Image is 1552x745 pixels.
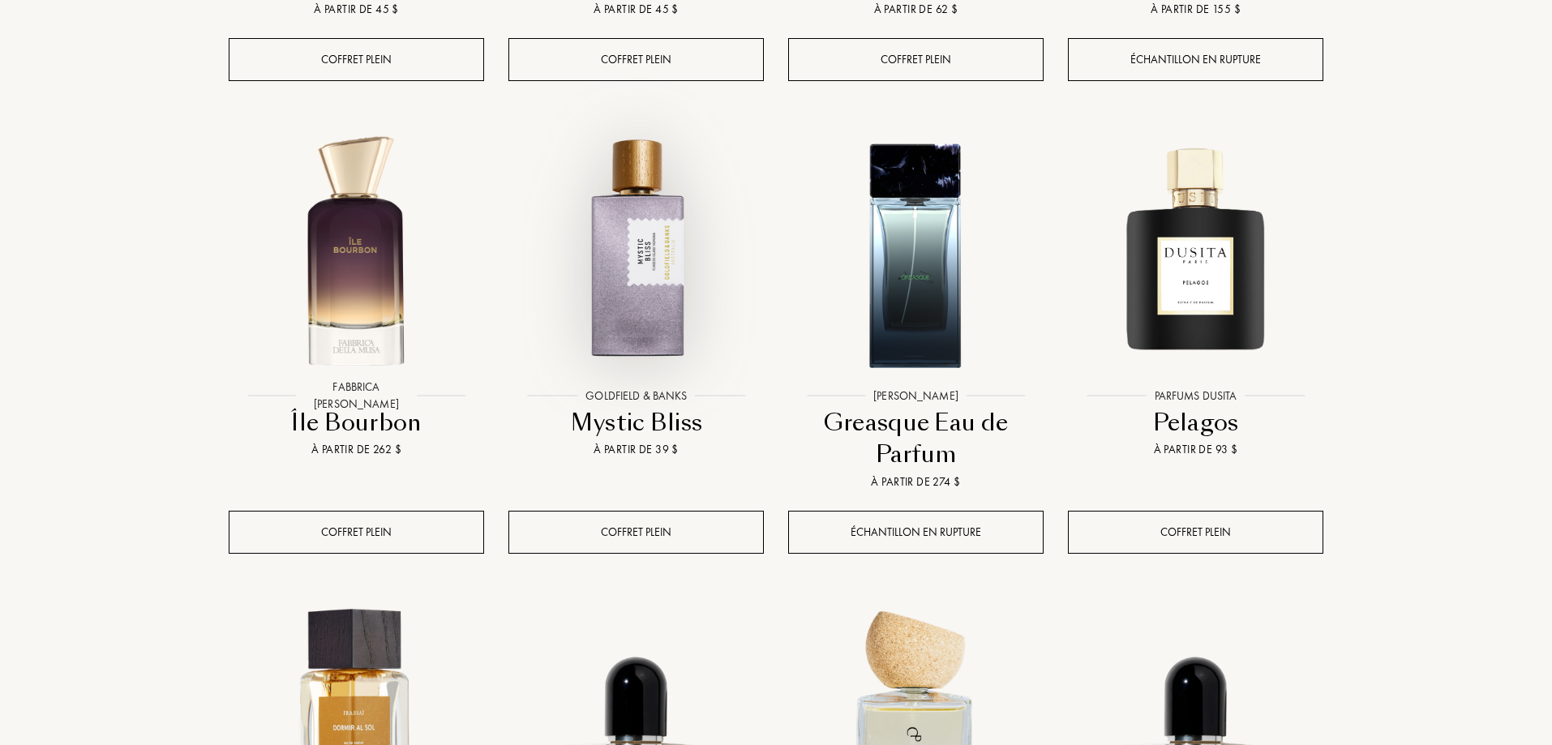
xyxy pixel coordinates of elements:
[229,511,484,554] div: Coffret plein
[508,109,764,479] a: Mystic Bliss Goldfield & BanksGoldfield & BanksMystic BlissÀ partir de 39 $
[788,511,1044,554] div: Échantillon en rupture
[788,38,1044,81] div: Coffret plein
[510,127,762,379] img: Mystic Bliss Goldfield & Banks
[1068,109,1323,479] a: Pelagos Parfums DusitaParfums DusitaPelagosÀ partir de 93 $
[508,511,764,554] div: Coffret plein
[1070,127,1322,379] img: Pelagos Parfums Dusita
[788,109,1044,511] a: Greasque Eau de Parfum Sora Dora[PERSON_NAME]Greasque Eau de ParfumÀ partir de 274 $
[1074,1,1317,18] div: À partir de 155 $
[795,1,1037,18] div: À partir de 62 $
[508,38,764,81] div: Coffret plein
[795,407,1037,471] div: Greasque Eau de Parfum
[229,109,484,479] a: Île Bourbon Fabbrica Della MusaFabbrica [PERSON_NAME]Île BourbonÀ partir de 262 $
[1068,511,1323,554] div: Coffret plein
[515,1,757,18] div: À partir de 45 $
[1074,441,1317,458] div: À partir de 93 $
[1068,38,1323,81] div: Échantillon en rupture
[515,441,757,458] div: À partir de 39 $
[795,473,1037,490] div: À partir de 274 $
[790,127,1042,379] img: Greasque Eau de Parfum Sora Dora
[230,127,482,379] img: Île Bourbon Fabbrica Della Musa
[229,38,484,81] div: Coffret plein
[235,1,478,18] div: À partir de 45 $
[235,441,478,458] div: À partir de 262 $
